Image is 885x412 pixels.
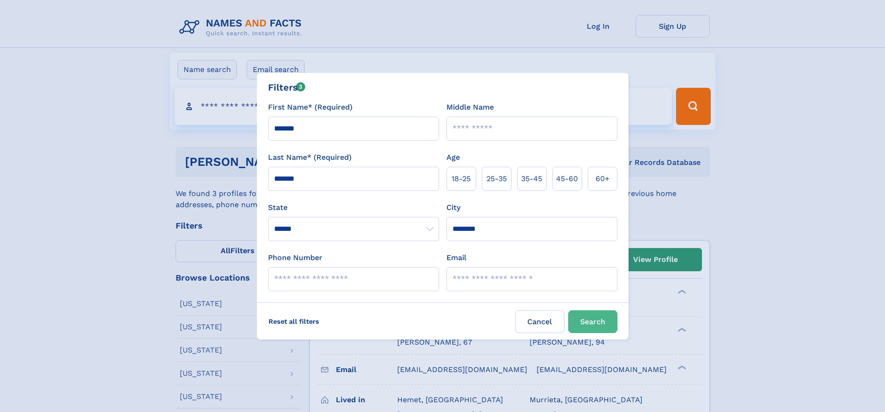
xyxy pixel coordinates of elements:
label: Phone Number [268,252,322,263]
span: 35‑45 [521,173,542,184]
span: 25‑35 [486,173,507,184]
div: Filters [268,80,306,94]
label: State [268,202,439,213]
span: 60+ [596,173,610,184]
button: Search [568,310,617,333]
label: Middle Name [446,102,494,113]
label: Age [446,152,460,163]
span: 18‑25 [452,173,471,184]
label: Last Name* (Required) [268,152,352,163]
label: First Name* (Required) [268,102,353,113]
label: Cancel [515,310,564,333]
label: Email [446,252,466,263]
label: Reset all filters [262,310,325,333]
label: City [446,202,460,213]
span: 45‑60 [556,173,578,184]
